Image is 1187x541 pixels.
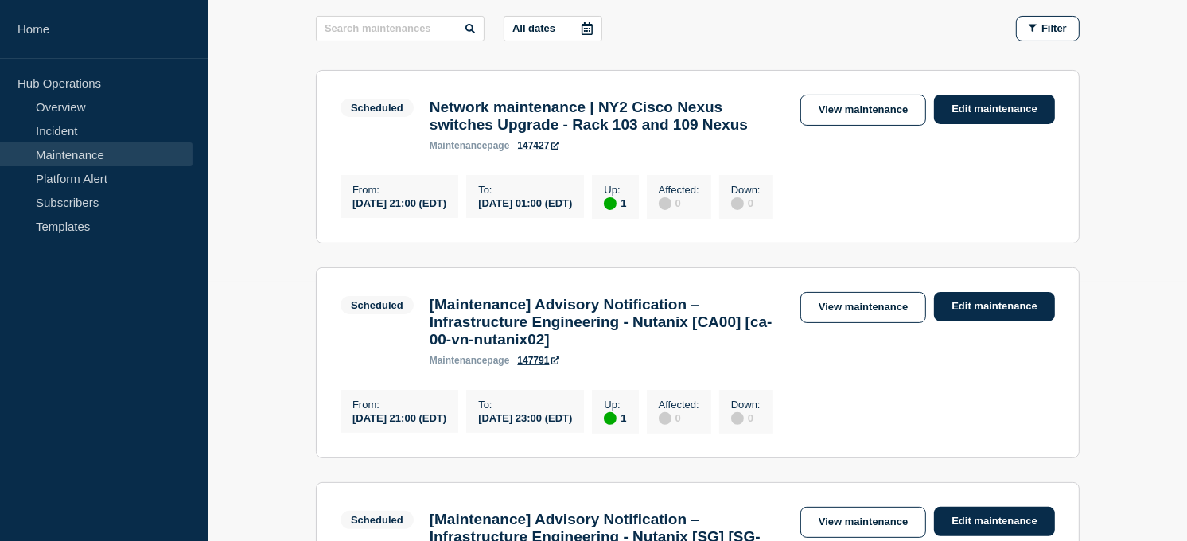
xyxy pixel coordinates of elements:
h3: Network maintenance | NY2 Cisco Nexus switches Upgrade - Rack 103 and 109 Nexus [430,99,784,134]
button: All dates [504,16,602,41]
div: Scheduled [351,299,403,311]
a: Edit maintenance [934,292,1055,321]
a: Edit maintenance [934,507,1055,536]
p: Affected : [659,184,699,196]
div: 1 [604,411,626,425]
p: Down : [731,399,761,411]
p: Up : [604,184,626,196]
h3: [Maintenance] Advisory Notification – Infrastructure Engineering - Nutanix [CA00] [ca-00-vn-nutan... [430,296,784,348]
div: [DATE] 21:00 (EDT) [352,196,446,209]
a: 147791 [517,355,558,366]
span: maintenance [430,355,488,366]
a: Edit maintenance [934,95,1055,124]
div: up [604,412,617,425]
input: Search maintenances [316,16,485,41]
div: [DATE] 23:00 (EDT) [478,411,572,424]
p: To : [478,399,572,411]
p: To : [478,184,572,196]
div: 0 [659,411,699,425]
p: page [430,355,510,366]
div: 0 [731,411,761,425]
div: up [604,197,617,210]
a: View maintenance [800,292,926,323]
div: 1 [604,196,626,210]
p: page [430,140,510,151]
p: From : [352,399,446,411]
div: Scheduled [351,514,403,526]
div: 0 [731,196,761,210]
p: From : [352,184,446,196]
div: disabled [731,197,744,210]
p: Up : [604,399,626,411]
div: Scheduled [351,102,403,114]
a: View maintenance [800,95,926,126]
p: Affected : [659,399,699,411]
div: disabled [659,197,671,210]
p: All dates [512,22,555,34]
a: 147427 [517,140,558,151]
div: [DATE] 01:00 (EDT) [478,196,572,209]
p: Down : [731,184,761,196]
div: disabled [659,412,671,425]
div: [DATE] 21:00 (EDT) [352,411,446,424]
span: maintenance [430,140,488,151]
span: Filter [1041,22,1067,34]
div: 0 [659,196,699,210]
button: Filter [1016,16,1080,41]
div: disabled [731,412,744,425]
a: View maintenance [800,507,926,538]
